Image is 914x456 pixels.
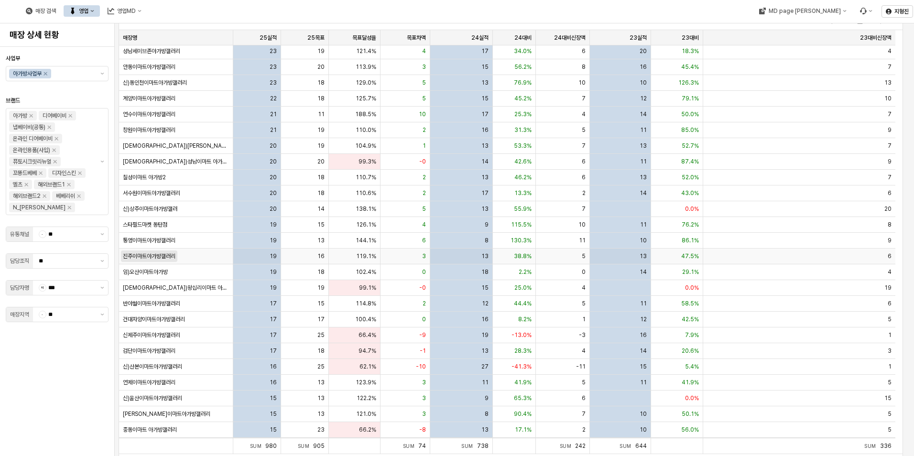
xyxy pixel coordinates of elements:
span: 24실적 [471,34,489,42]
span: 115.5% [511,221,532,228]
span: 16 [640,331,647,339]
span: 11 [579,237,586,244]
span: 12 [640,95,647,102]
span: 18 [317,347,325,355]
span: 76.9% [514,79,532,87]
span: 188.5% [355,110,376,118]
span: 13.3% [514,189,532,197]
span: 8 [888,221,892,228]
span: 반야월이마트아가방갤러리 [123,300,180,307]
span: 110.0% [356,126,376,134]
span: 5 [582,300,586,307]
span: 20 [317,158,325,165]
span: 42.6% [514,158,532,165]
span: 9 [485,221,489,228]
span: 서수원이마트아가방갤러리 [123,189,180,197]
span: 18 [317,268,325,276]
span: 19 [317,126,325,134]
span: -41.3% [511,363,532,370]
span: 19 [317,47,325,55]
div: 담당자명 [10,283,29,293]
div: Remove 해외브랜드2 [43,194,46,198]
span: 42.5% [682,315,699,323]
span: 임)오산이마트아가방 [123,268,168,276]
span: 25 [317,331,325,339]
span: 3 [888,347,892,355]
button: 영업MD [102,5,147,17]
span: 19 [481,331,489,339]
span: 11 [640,300,647,307]
span: 1 [888,331,892,339]
span: 5 [422,79,426,87]
div: Remove N_이야이야오 [67,206,71,209]
div: 냅베이비(공통) [13,122,45,132]
span: 1 [888,363,892,370]
span: 13 [884,79,892,87]
div: 아가방사업부 [13,69,42,78]
span: 25 [317,363,325,370]
span: 21 [270,110,277,118]
div: Remove 디자인스킨 [78,171,82,175]
div: Remove 아가방사업부 [44,72,47,76]
div: 엘츠 [13,180,22,189]
span: 87.4% [681,158,699,165]
span: 연수이마트아가방갤러리 [123,110,175,118]
span: 신제주이마트아가방갤러리 [123,331,180,339]
span: 114.8% [356,300,376,307]
span: 79.1% [682,95,699,102]
span: 55.9% [514,205,532,213]
span: [DEMOGRAPHIC_DATA])왕십리이마트 아가방 [123,284,229,292]
span: 3 [422,252,426,260]
div: 영업 [64,5,100,17]
main: App Frame [115,23,914,456]
span: 4 [888,268,892,276]
span: 110.7% [356,174,376,181]
span: 10 [640,79,647,87]
span: 20.6% [682,347,699,355]
span: 11 [640,126,647,134]
span: 6 [888,252,892,260]
span: 14 [317,205,325,213]
span: 94.7% [359,347,376,355]
span: - [39,311,46,318]
span: 100.4% [355,315,376,323]
span: 0.0% [685,205,699,213]
span: 20 [270,174,277,181]
span: 9 [888,126,892,134]
div: 유통채널 [10,229,29,239]
span: 45.4% [681,63,699,71]
div: Remove 베베리쉬 [77,194,81,198]
span: 4 [582,347,586,355]
span: 126.1% [356,221,376,228]
span: 스타필드마켓 동탄점 [123,221,167,228]
span: 신)동인천이마트아가방갤러리 [123,79,187,87]
span: 통영이마트아가방갤러리 [123,237,175,244]
div: 온라인용품(사입) [13,145,50,155]
span: 27 [481,363,489,370]
span: 14 [481,158,489,165]
span: 13 [481,174,489,181]
div: Remove 퓨토시크릿리뉴얼 [53,160,57,163]
span: 102.4% [356,268,376,276]
span: 23대비 [682,34,699,42]
span: 2 [423,300,426,307]
span: 6 [582,174,586,181]
span: [DEMOGRAPHIC_DATA])[PERSON_NAME] 아가방 [123,142,229,150]
span: 5 [422,95,426,102]
div: Remove 엘츠 [24,183,28,186]
span: 125.7% [356,95,376,102]
span: 56.2% [514,63,532,71]
div: 매장 검색 [35,8,56,14]
span: 20 [640,47,647,55]
span: 0 [582,268,586,276]
span: 12 [482,300,489,307]
span: 10 [884,95,892,102]
span: 13 [481,142,489,150]
div: 꼬똥드베베 [13,168,37,178]
button: 제안 사항 표시 [97,66,108,81]
span: 34.0% [514,47,532,55]
span: -13.0% [511,331,532,339]
span: 15 [481,95,489,102]
span: 44.4% [514,300,532,307]
div: Remove 온라인용품(사입) [52,148,56,152]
